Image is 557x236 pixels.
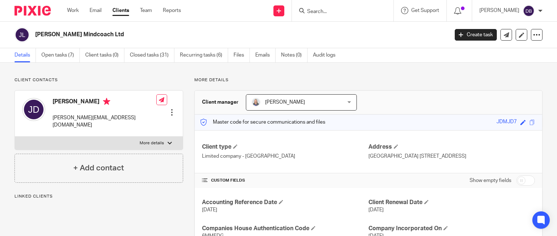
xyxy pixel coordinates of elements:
h4: Client type [202,143,368,151]
img: Pixie [15,6,51,16]
h3: Client manager [202,99,239,106]
img: svg%3E [22,98,45,121]
a: Recurring tasks (6) [180,48,228,62]
p: [GEOGRAPHIC_DATA] [STREET_ADDRESS] [368,153,535,160]
span: [PERSON_NAME] [265,100,305,105]
a: Closed tasks (31) [130,48,174,62]
p: Client contacts [15,77,183,83]
img: svg%3E [523,5,535,17]
h4: CUSTOM FIELDS [202,178,368,183]
a: Reports [163,7,181,14]
p: Master code for secure communications and files [200,119,325,126]
a: Client tasks (0) [85,48,124,62]
img: svg%3E [15,27,30,42]
p: [PERSON_NAME][EMAIL_ADDRESS][DOMAIN_NAME] [53,114,156,129]
h4: Client Renewal Date [368,199,535,206]
i: Primary [103,98,110,105]
img: Debbie%20Noon%20Professional%20Photo.jpg [252,98,260,107]
a: Open tasks (7) [41,48,80,62]
p: More details [140,140,164,146]
p: [PERSON_NAME] [479,7,519,14]
span: [DATE] [368,207,384,212]
a: Create task [455,29,497,41]
h4: [PERSON_NAME] [53,98,156,107]
a: Files [234,48,250,62]
h4: Accounting Reference Date [202,199,368,206]
h4: + Add contact [73,162,124,174]
h4: Company Incorporated On [368,225,535,232]
a: Audit logs [313,48,341,62]
p: Limited company - [GEOGRAPHIC_DATA] [202,153,368,160]
a: Team [140,7,152,14]
a: Details [15,48,36,62]
p: More details [194,77,542,83]
h4: Address [368,143,535,151]
label: Show empty fields [470,177,511,184]
p: Linked clients [15,194,183,199]
a: Emails [255,48,276,62]
span: Get Support [411,8,439,13]
a: Notes (0) [281,48,308,62]
span: [DATE] [202,207,217,212]
input: Search [306,9,372,15]
a: Email [90,7,102,14]
h4: Companies House Authentication Code [202,225,368,232]
a: Clients [112,7,129,14]
a: Work [67,7,79,14]
h2: [PERSON_NAME] Mindcoach Ltd [35,31,362,38]
div: JDMJD7 [496,118,517,127]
